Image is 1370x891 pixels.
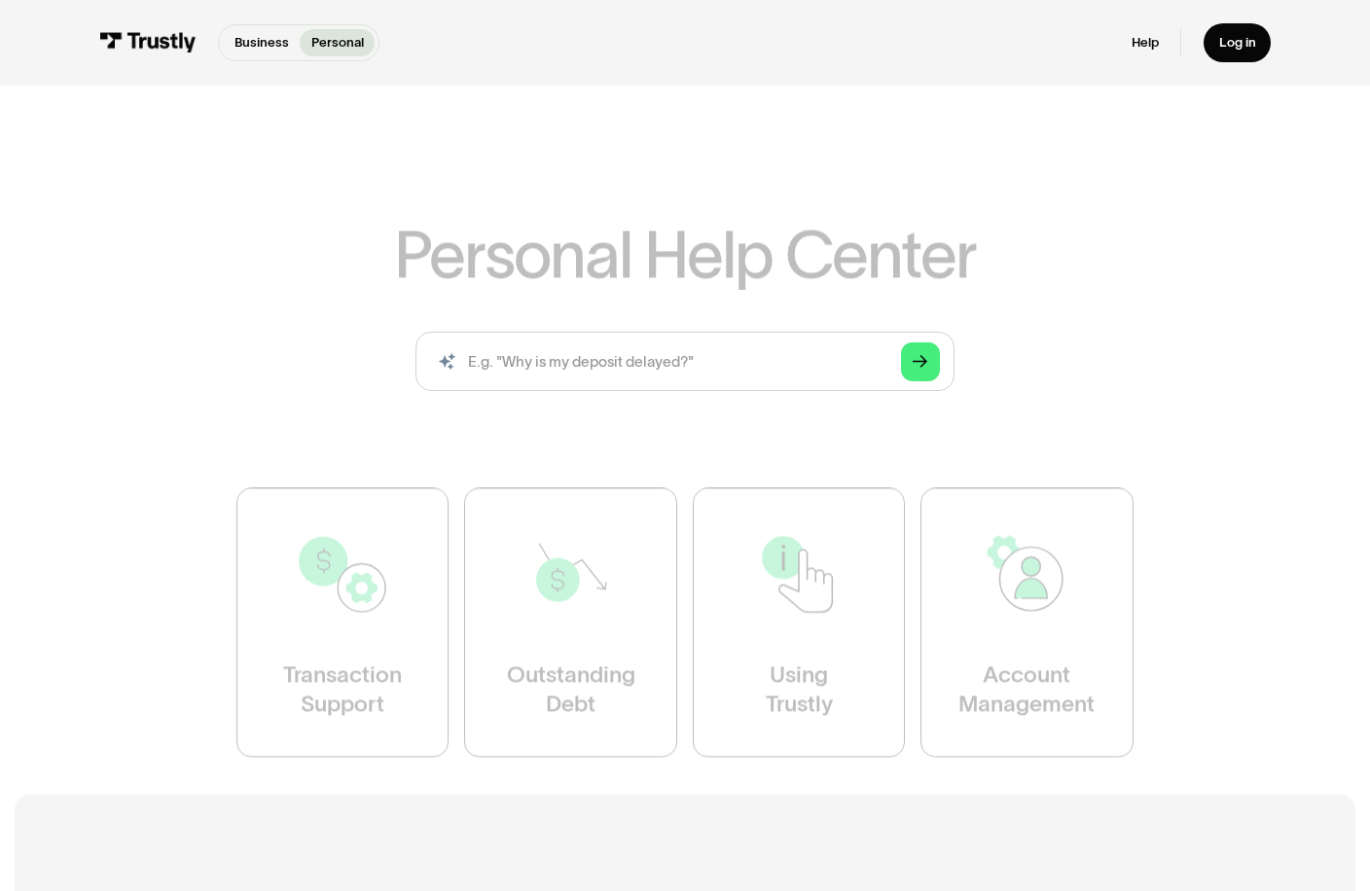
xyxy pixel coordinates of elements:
img: Trustly Logo [99,32,196,53]
a: Log in [1204,23,1271,62]
a: TransactionSupport [236,487,449,757]
input: search [415,332,955,391]
a: AccountManagement [920,487,1133,757]
form: Search [415,332,955,391]
a: Help [1132,34,1159,51]
div: Transaction Support [283,659,402,719]
div: Log in [1219,34,1256,51]
a: Business [223,29,300,56]
h1: Personal Help Center [394,222,976,287]
p: Personal [311,33,364,53]
p: Business [234,33,289,53]
div: Using Trustly [766,659,833,719]
div: Account Management [959,659,1096,719]
a: Personal [300,29,375,56]
a: OutstandingDebt [465,487,677,757]
div: Outstanding Debt [507,659,635,719]
a: UsingTrustly [693,487,905,757]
